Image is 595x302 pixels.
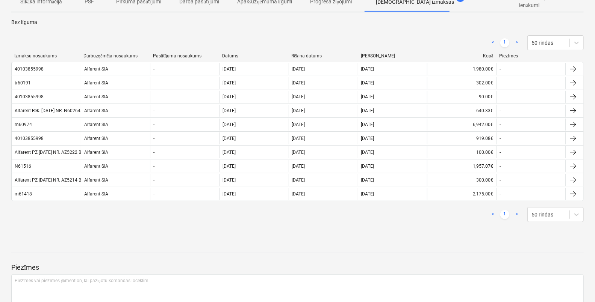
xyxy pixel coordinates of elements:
div: Datums [222,53,285,59]
div: [DATE] [361,177,374,183]
div: 40103855998 [15,136,44,141]
div: Alfarent PZ [DATE] NR. AZ5214 Bonava Latvija SIA OBJ. [STREET_ADDRESS] Latvija SIA ([GEOGRAPHIC_D... [15,177,245,183]
div: - [153,108,154,113]
div: 1,980.00€ [427,63,496,75]
div: - [153,66,154,72]
div: - [153,122,154,127]
div: [DATE] [223,122,236,127]
div: [DATE] [361,66,374,72]
div: [DATE] [292,136,305,141]
iframe: Chat Widget [557,266,595,302]
div: [DATE] [223,66,236,72]
div: 6,942.00€ [427,119,496,131]
div: [DATE] [292,177,305,183]
div: 1,957.07€ [427,160,496,172]
div: - [500,191,501,197]
div: [DATE] [292,150,305,155]
div: Izmaksu nosaukums [14,53,77,59]
div: Piezīmes [500,53,563,59]
div: 302.00€ [427,77,496,89]
div: [DATE] [361,80,374,86]
div: [DATE] [292,108,305,113]
div: [DATE] [361,108,374,113]
div: Alfarent SIA [81,160,150,172]
div: 919.08€ [427,132,496,144]
div: Alfarent SIA [81,119,150,131]
div: [DATE] [292,94,305,99]
div: - [153,150,154,155]
div: [DATE] [223,191,236,197]
div: - [500,66,501,72]
div: - [500,80,501,86]
div: 40103855998 [15,66,44,72]
a: Next page [512,210,521,219]
div: - [153,136,154,141]
div: [DATE] [361,191,374,197]
div: Rēķina datums [292,53,355,59]
div: Alfarent PZ [DATE] NR. AZ5222 Bonava Latvija SIA OBJ. [STREET_ADDRESS] Latvija SIA ([GEOGRAPHIC_D... [15,150,245,155]
div: - [500,150,501,155]
div: - [153,80,154,86]
div: [DATE] [223,177,236,183]
div: 100.00€ [427,146,496,158]
div: [DATE] [223,108,236,113]
a: Page 1 is your current page [500,38,509,47]
div: Alfarent SIA [81,77,150,89]
div: - [500,108,501,113]
div: Alfarent SIA [81,91,150,103]
div: 90.00€ [427,91,496,103]
div: [DATE] [223,136,236,141]
div: [DATE] [223,80,236,86]
p: Piezīmes [11,263,584,272]
div: [DATE] [223,164,236,169]
div: - [500,94,501,99]
div: - [500,164,501,169]
div: - [153,191,154,197]
div: Kopā [430,53,493,59]
a: Previous page [488,210,497,219]
div: m61418 [15,191,32,197]
div: 40103855998 [15,94,44,99]
div: [DATE] [292,66,305,72]
div: - [153,94,154,99]
div: Alfarent SIA [81,63,150,75]
div: 300.00€ [427,174,496,186]
div: m60974 [15,122,32,127]
div: - [500,177,501,183]
div: Alfarent SIA [81,105,150,117]
div: - [153,164,154,169]
div: [DATE] [361,150,374,155]
p: Bez līguma [11,18,584,26]
div: Alfarent SIA [81,132,150,144]
div: Darbuzņēmēja nosaukums [83,53,147,59]
div: 2,175.00€ [427,188,496,200]
div: - [153,177,154,183]
div: [DATE] [361,94,374,99]
div: Alfarent SIA [81,146,150,158]
div: [PERSON_NAME] [361,53,424,59]
div: [DATE] [361,164,374,169]
div: [DATE] [292,122,305,127]
div: - [500,136,501,141]
a: Next page [512,38,521,47]
div: [DATE] [223,94,236,99]
a: Previous page [488,38,497,47]
a: Page 1 is your current page [500,210,509,219]
div: [DATE] [223,150,236,155]
div: Alfarent SIA [81,174,150,186]
div: - [500,122,501,127]
div: [DATE] [292,80,305,86]
div: [DATE] [292,191,305,197]
div: Pasūtījuma nosaukums [153,53,216,59]
div: 640.33€ [427,105,496,117]
div: tr60191 [15,80,31,86]
div: [DATE] [361,122,374,127]
div: Alfarent SIA [81,188,150,200]
div: Alfarent Rek. [DATE] NR. N60264 Bonava Latvija SIA OBJ. [STREET_ADDRESS] Latvija SIA ([GEOGRAPHIC... [15,108,248,113]
div: [DATE] [361,136,374,141]
div: [DATE] [292,164,305,169]
div: N61516 [15,164,31,169]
